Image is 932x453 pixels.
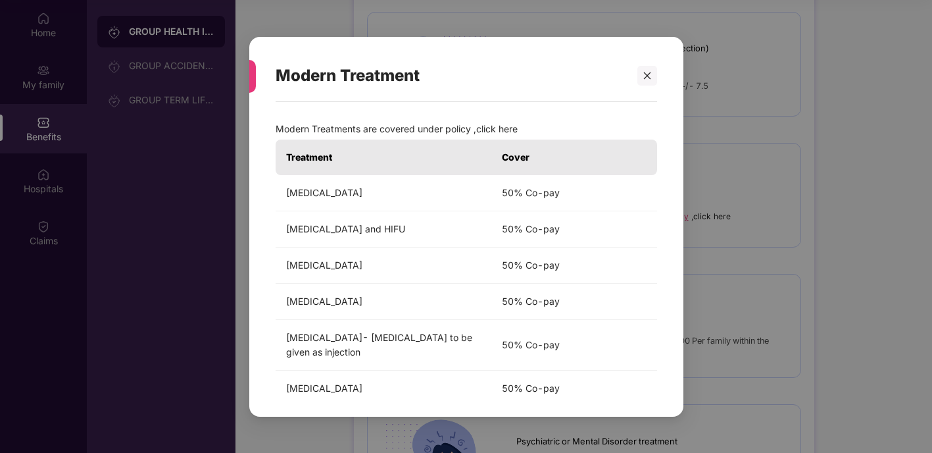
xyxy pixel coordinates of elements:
td: [MEDICAL_DATA] and HIFU [276,211,491,247]
td: [MEDICAL_DATA] [276,247,491,283]
td: 50% Co-pay [491,283,657,319]
div: Modern Treatment [276,50,625,101]
td: [MEDICAL_DATA] [276,174,491,211]
th: Treatment [276,139,491,174]
td: 50% Co-pay [491,174,657,211]
td: [MEDICAL_DATA]- [MEDICAL_DATA] to be given as injection [276,319,491,370]
td: 50% Co-pay [491,319,657,370]
p: Modern Treatments are covered under policy ,click here [276,121,657,136]
td: 50% Co-pay [491,370,657,406]
th: Cover [491,139,657,174]
td: [MEDICAL_DATA] [276,283,491,319]
td: 50% Co-pay [491,247,657,283]
td: [MEDICAL_DATA] [276,370,491,406]
td: 50% Co-pay [491,211,657,247]
span: close [642,70,651,80]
